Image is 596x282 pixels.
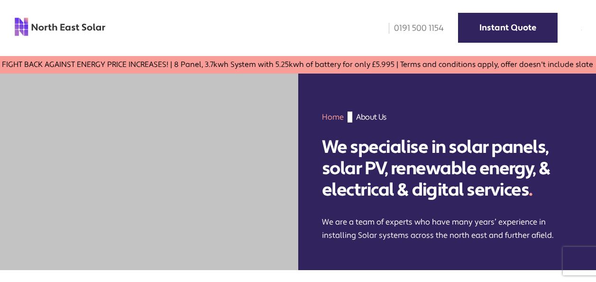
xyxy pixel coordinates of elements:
[322,216,573,242] p: We are a team of experts who have many years’ experience in installing Solar systems across the n...
[322,112,344,122] a: Home
[348,112,352,122] img: gif;base64,R0lGODdhAQABAPAAAMPDwwAAACwAAAAAAQABAAACAkQBADs=
[529,179,532,201] span: .
[458,13,558,43] a: Instant Quote
[356,112,387,122] span: About Us
[14,17,106,37] img: north east solar logo
[322,137,573,201] h1: We specialise in solar panels, solar PV, renewable energy, & electrical & digital services
[382,23,444,34] a: 0191 500 1154
[389,23,389,34] img: phone icon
